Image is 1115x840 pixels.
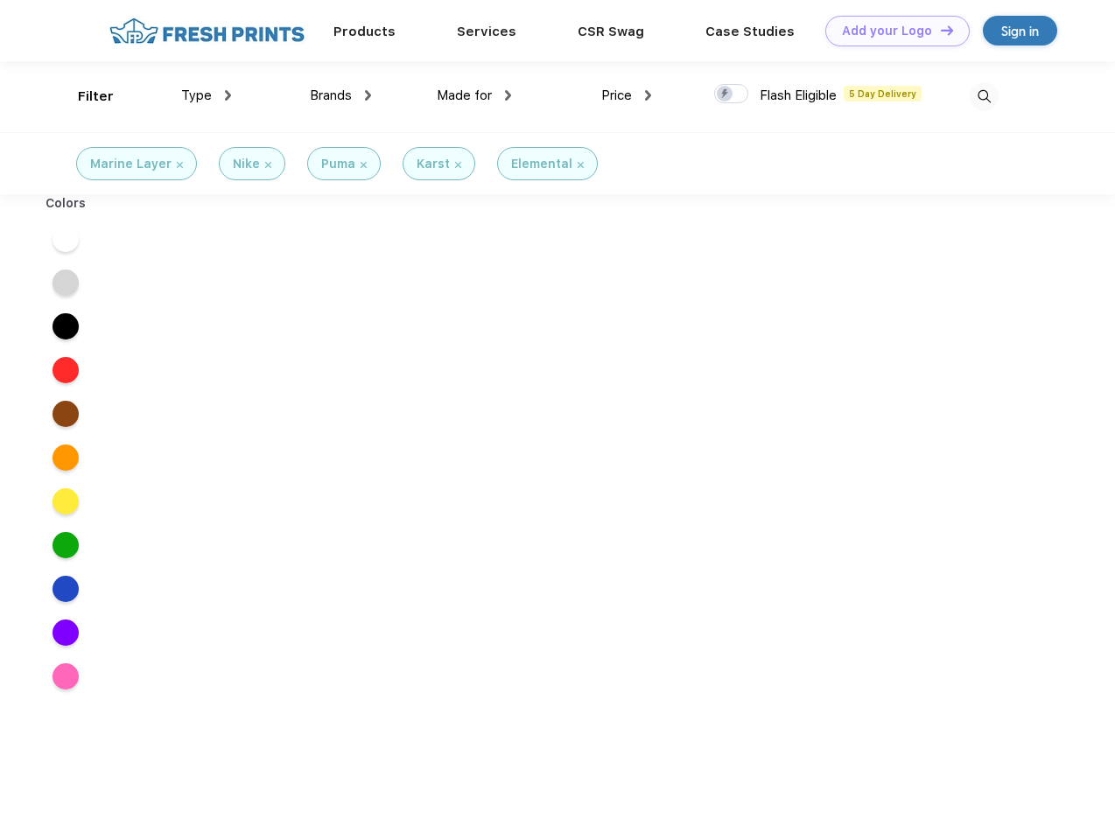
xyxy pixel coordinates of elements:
[842,24,932,38] div: Add your Logo
[78,87,114,107] div: Filter
[970,82,999,111] img: desktop_search.svg
[310,87,352,103] span: Brands
[437,87,492,103] span: Made for
[417,155,450,173] div: Karst
[578,162,584,168] img: filter_cancel.svg
[760,87,837,103] span: Flash Eligible
[333,24,396,39] a: Products
[844,86,922,101] span: 5 Day Delivery
[511,155,572,173] div: Elemental
[321,155,355,173] div: Puma
[941,25,953,35] img: DT
[104,16,310,46] img: fo%20logo%202.webp
[457,24,516,39] a: Services
[505,90,511,101] img: dropdown.png
[601,87,632,103] span: Price
[645,90,651,101] img: dropdown.png
[181,87,212,103] span: Type
[983,16,1057,45] a: Sign in
[365,90,371,101] img: dropdown.png
[1001,21,1039,41] div: Sign in
[225,90,231,101] img: dropdown.png
[233,155,260,173] div: Nike
[90,155,172,173] div: Marine Layer
[578,24,644,39] a: CSR Swag
[455,162,461,168] img: filter_cancel.svg
[265,162,271,168] img: filter_cancel.svg
[361,162,367,168] img: filter_cancel.svg
[177,162,183,168] img: filter_cancel.svg
[32,194,100,213] div: Colors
